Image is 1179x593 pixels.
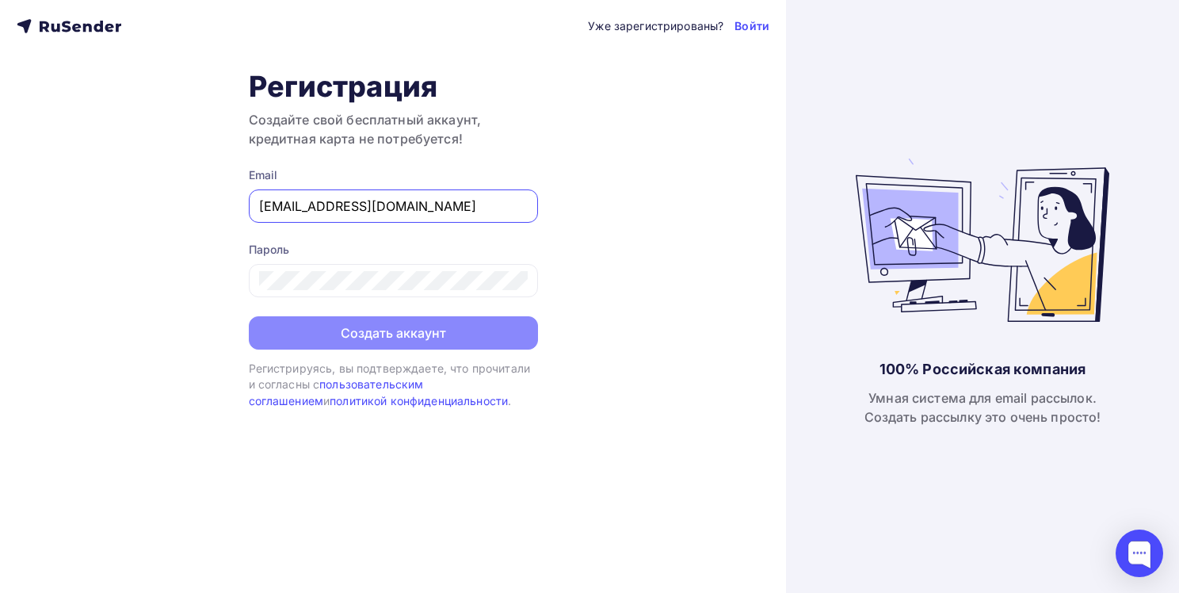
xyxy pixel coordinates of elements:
div: 100% Российская компания [879,360,1086,379]
div: Пароль [249,242,538,258]
div: Регистрируясь, вы подтверждаете, что прочитали и согласны с и . [249,361,538,409]
a: политикой конфиденциальности [330,394,508,407]
h3: Создайте свой бесплатный аккаунт, кредитная карта не потребуется! [249,110,538,148]
div: Email [249,167,538,183]
a: пользовательским соглашением [249,377,424,407]
a: Войти [734,18,769,34]
button: Создать аккаунт [249,316,538,350]
h1: Регистрация [249,69,538,104]
div: Умная система для email рассылок. Создать рассылку это очень просто! [864,388,1101,427]
div: Уже зарегистрированы? [588,18,723,34]
input: Укажите свой email [259,197,528,216]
